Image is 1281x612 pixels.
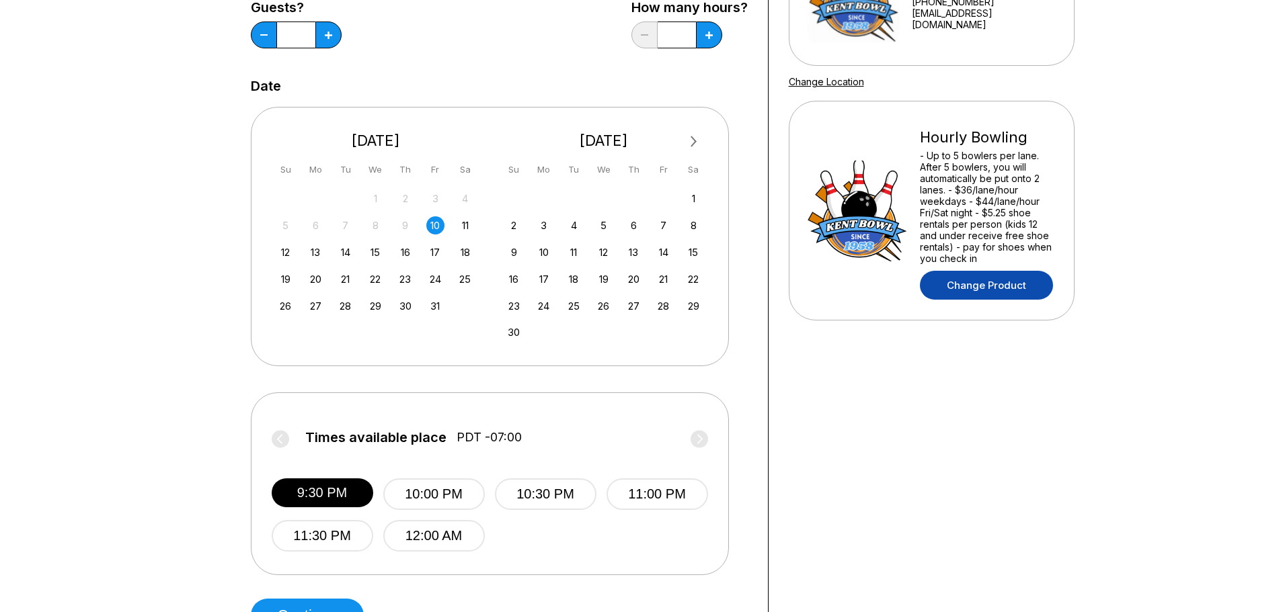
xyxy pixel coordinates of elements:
div: Choose Thursday, November 27th, 2025 [625,297,643,315]
div: Choose Sunday, October 12th, 2025 [276,243,295,261]
div: month 2025-10 [275,188,477,315]
div: Choose Monday, November 10th, 2025 [535,243,553,261]
div: Choose Tuesday, November 4th, 2025 [565,216,583,234]
div: Choose Tuesday, November 25th, 2025 [565,297,583,315]
div: Sa [456,161,474,179]
div: Choose Wednesday, November 5th, 2025 [594,216,613,234]
div: Choose Tuesday, November 18th, 2025 [565,270,583,288]
div: We [366,161,385,179]
div: Choose Tuesday, October 21st, 2025 [336,270,354,288]
div: Tu [565,161,583,179]
div: Not available Tuesday, October 7th, 2025 [336,216,354,234]
div: month 2025-11 [503,188,705,342]
button: 11:00 PM [607,478,708,510]
div: - Up to 5 bowlers per lane. After 5 bowlers, you will automatically be put onto 2 lanes. - $36/la... [920,150,1056,264]
div: Choose Wednesday, November 26th, 2025 [594,297,613,315]
div: Choose Wednesday, November 19th, 2025 [594,270,613,288]
div: Choose Sunday, November 23rd, 2025 [505,297,523,315]
a: Change Product [920,271,1053,300]
div: Choose Sunday, October 19th, 2025 [276,270,295,288]
div: Choose Saturday, October 11th, 2025 [456,216,474,234]
div: Choose Friday, October 31st, 2025 [426,297,444,315]
div: Choose Saturday, November 8th, 2025 [685,216,703,234]
span: Times available place [305,430,447,445]
div: Choose Friday, October 17th, 2025 [426,243,444,261]
div: Choose Friday, November 28th, 2025 [654,297,672,315]
div: Not available Wednesday, October 8th, 2025 [366,216,385,234]
div: Choose Friday, October 10th, 2025 [426,216,444,234]
div: Choose Monday, November 17th, 2025 [535,270,553,288]
div: Choose Monday, October 13th, 2025 [307,243,325,261]
div: Mo [535,161,553,179]
button: 10:00 PM [383,478,485,510]
button: 10:30 PM [495,478,596,510]
div: Choose Sunday, November 2nd, 2025 [505,216,523,234]
label: Date [251,79,281,93]
div: Choose Wednesday, October 29th, 2025 [366,297,385,315]
div: Not available Sunday, October 5th, 2025 [276,216,295,234]
img: Hourly Bowling [807,161,908,261]
div: Choose Sunday, November 30th, 2025 [505,323,523,341]
div: Choose Monday, October 20th, 2025 [307,270,325,288]
div: Choose Wednesday, October 15th, 2025 [366,243,385,261]
div: Not available Friday, October 3rd, 2025 [426,189,444,208]
div: Fr [426,161,444,179]
div: Choose Sunday, November 9th, 2025 [505,243,523,261]
a: [EMAIL_ADDRESS][DOMAIN_NAME] [912,7,1056,30]
div: Choose Monday, October 27th, 2025 [307,297,325,315]
div: Choose Saturday, October 18th, 2025 [456,243,474,261]
div: We [594,161,613,179]
div: Not available Saturday, October 4th, 2025 [456,189,474,208]
div: Choose Wednesday, October 22nd, 2025 [366,270,385,288]
div: Choose Tuesday, October 28th, 2025 [336,297,354,315]
button: Next Month [683,131,705,152]
div: Choose Saturday, November 1st, 2025 [685,189,703,208]
div: [DATE] [272,132,480,150]
button: 12:00 AM [383,520,485,552]
div: Hourly Bowling [920,128,1056,146]
span: PDT -07:00 [457,430,522,445]
div: Not available Monday, October 6th, 2025 [307,216,325,234]
button: 9:30 PM [272,478,373,507]
div: Th [625,161,643,179]
div: Choose Friday, November 7th, 2025 [654,216,672,234]
div: Mo [307,161,325,179]
div: Choose Friday, November 14th, 2025 [654,243,672,261]
div: Choose Monday, November 3rd, 2025 [535,216,553,234]
div: Choose Thursday, October 23rd, 2025 [396,270,414,288]
a: Change Location [789,76,864,87]
div: Su [505,161,523,179]
div: Choose Tuesday, October 14th, 2025 [336,243,354,261]
div: Choose Thursday, October 16th, 2025 [396,243,414,261]
div: Th [396,161,414,179]
div: [DATE] [500,132,708,150]
div: Choose Saturday, November 22nd, 2025 [685,270,703,288]
button: 11:30 PM [272,520,373,552]
div: Choose Monday, November 24th, 2025 [535,297,553,315]
div: Choose Wednesday, November 12th, 2025 [594,243,613,261]
div: Choose Friday, November 21st, 2025 [654,270,672,288]
div: Not available Wednesday, October 1st, 2025 [366,189,385,208]
div: Not available Thursday, October 2nd, 2025 [396,189,414,208]
div: Choose Sunday, November 16th, 2025 [505,270,523,288]
div: Su [276,161,295,179]
div: Choose Sunday, October 26th, 2025 [276,297,295,315]
div: Tu [336,161,354,179]
div: Choose Thursday, November 20th, 2025 [625,270,643,288]
div: Choose Saturday, October 25th, 2025 [456,270,474,288]
div: Choose Saturday, November 15th, 2025 [685,243,703,261]
div: Choose Thursday, October 30th, 2025 [396,297,414,315]
div: Choose Friday, October 24th, 2025 [426,270,444,288]
div: Choose Saturday, November 29th, 2025 [685,297,703,315]
div: Not available Thursday, October 9th, 2025 [396,216,414,234]
div: Fr [654,161,672,179]
div: Sa [685,161,703,179]
div: Choose Thursday, November 13th, 2025 [625,243,643,261]
div: Choose Tuesday, November 11th, 2025 [565,243,583,261]
div: Choose Thursday, November 6th, 2025 [625,216,643,234]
